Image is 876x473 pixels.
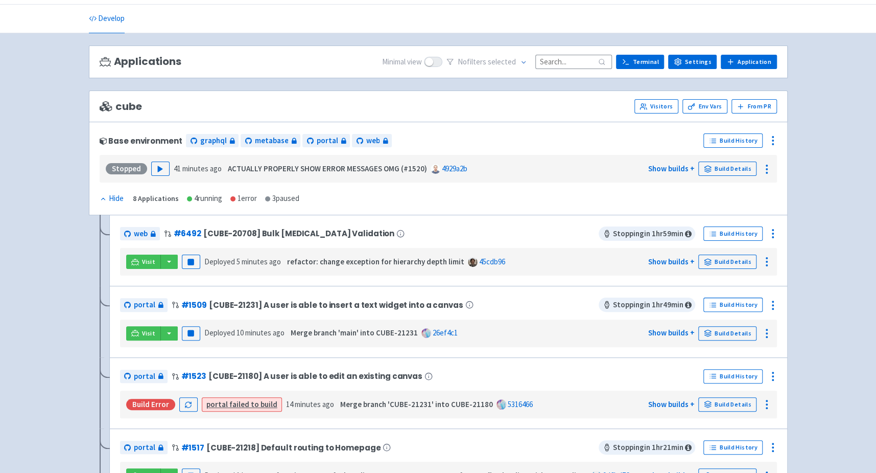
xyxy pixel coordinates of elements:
[206,399,277,409] a: portal failed to build
[187,193,222,205] div: 4 running
[89,5,125,33] a: Develop
[241,134,300,148] a: metabase
[352,134,392,148] a: web
[458,56,516,68] span: No filter s
[182,255,200,269] button: Pause
[703,369,763,384] a: Build History
[134,442,155,454] span: portal
[236,328,285,337] time: 10 minutes ago
[228,164,427,173] strong: ACTUALLY PROPERLY SHOW ERROR MESSAGES OMG (#1520)
[200,135,226,147] span: graphql
[206,443,381,452] span: [CUBE-21218] Default routing to Homepage
[151,162,170,176] button: Play
[433,328,458,337] a: 26ef4c1
[721,55,776,69] a: Application
[291,328,418,337] strong: Merge branch 'main' into CUBE-21231
[254,135,288,147] span: metabase
[100,56,181,67] h3: Applications
[209,301,463,309] span: [CUBE-21231] A user is able to insert a text widget into a canvas
[181,442,204,453] a: #1517
[126,326,161,341] a: Visit
[488,57,516,66] span: selected
[134,228,148,240] span: web
[100,101,142,112] span: cube
[142,258,155,266] span: Visit
[181,300,207,310] a: #1509
[100,137,182,145] div: Base environment
[134,299,155,311] span: portal
[186,134,239,148] a: graphql
[206,399,228,409] strong: portal
[265,193,299,205] div: 3 paused
[287,257,464,266] strong: refactor: change exception for hierarchy depth limit
[134,371,155,382] span: portal
[508,399,533,409] a: 5316466
[703,227,763,241] a: Build History
[340,399,493,409] strong: Merge branch 'CUBE-21231' into CUBE-21180
[120,370,168,384] a: portal
[648,328,694,337] a: Show builds +
[126,255,161,269] a: Visit
[208,372,422,380] span: [CUBE-21180] A user is able to edit an existing canvas
[698,162,756,176] a: Build Details
[703,298,763,312] a: Build History
[286,399,334,409] time: 14 minutes ago
[442,164,467,173] a: 4929a2b
[181,371,206,381] a: #1523
[106,163,147,174] div: Stopped
[382,56,422,68] span: Minimal view
[698,326,756,341] a: Build Details
[698,255,756,269] a: Build Details
[236,257,281,266] time: 5 minutes ago
[203,229,394,238] span: [CUBE-20708] Bulk [MEDICAL_DATA] Validation
[126,399,175,410] div: Build Error
[366,135,380,147] span: web
[648,399,694,409] a: Show builds +
[204,328,285,337] span: Deployed
[698,397,756,412] a: Build Details
[204,257,281,266] span: Deployed
[174,164,222,173] time: 41 minutes ago
[120,441,168,455] a: portal
[682,99,727,114] a: Env Vars
[120,298,168,312] a: portal
[668,55,717,69] a: Settings
[703,133,763,148] a: Build History
[599,227,695,241] span: Stopping in 1 hr 59 min
[133,193,179,205] div: 8 Applications
[302,134,350,148] a: portal
[648,164,694,173] a: Show builds +
[182,326,200,341] button: Pause
[616,55,664,69] a: Terminal
[535,55,612,69] input: Search...
[230,193,257,205] div: 1 error
[599,298,695,312] span: Stopping in 1 hr 49 min
[316,135,338,147] span: portal
[100,193,125,205] button: Hide
[599,440,695,455] span: Stopping in 1 hr 21 min
[634,99,678,114] a: Visitors
[703,440,763,455] a: Build History
[479,257,505,266] a: 45cdb96
[120,227,160,241] a: web
[142,329,155,337] span: Visit
[174,228,201,239] a: #6492
[648,257,694,266] a: Show builds +
[100,193,124,205] div: Hide
[731,99,777,114] button: From PR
